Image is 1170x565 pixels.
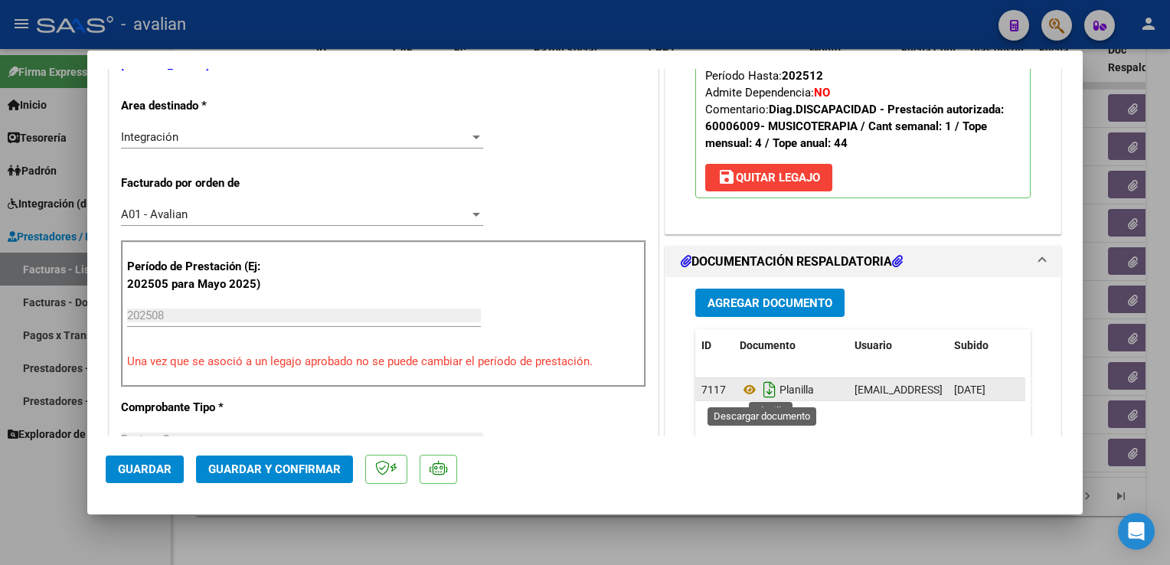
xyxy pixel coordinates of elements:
button: Guardar [106,456,184,483]
span: A01 - Avalian [121,207,188,221]
p: Comprobante Tipo * [121,399,279,416]
span: [DATE] [954,384,985,396]
span: Quitar Legajo [717,171,820,185]
mat-expansion-panel-header: DOCUMENTACIÓN RESPALDATORIA [665,247,1061,277]
span: Subido [954,339,989,351]
span: 7117 [701,384,726,396]
button: Guardar y Confirmar [196,456,353,483]
datatable-header-cell: Usuario [848,329,948,362]
strong: Diag.DISCAPACIDAD - Prestación autorizada: 60006009- MUSICOTERAPIA / Cant semanal: 1 / Tope mensu... [705,103,1004,150]
button: Agregar Documento [695,289,845,317]
span: Planilla [740,384,814,396]
span: Integración [121,130,178,144]
p: Período de Prestación (Ej: 202505 para Mayo 2025) [127,258,281,292]
div: Open Intercom Messenger [1118,513,1155,550]
datatable-header-cell: ID [695,329,734,362]
span: Comentario: [705,103,1004,150]
span: ID [701,339,711,351]
span: Factura C [121,433,170,446]
datatable-header-cell: Documento [734,329,848,362]
datatable-header-cell: Subido [948,329,1025,362]
button: Quitar Legajo [705,164,832,191]
strong: NO [814,86,830,100]
span: Guardar [118,462,172,476]
span: Usuario [855,339,892,351]
span: Guardar y Confirmar [208,462,341,476]
p: Una vez que se asoció a un legajo aprobado no se puede cambiar el período de prestación. [127,353,640,371]
datatable-header-cell: Acción [1025,329,1101,362]
span: Documento [740,339,796,351]
strong: 202512 [782,69,823,83]
span: Agregar Documento [708,296,832,310]
p: Facturado por orden de [121,175,279,192]
i: Descargar documento [760,377,779,402]
mat-icon: save [717,168,736,186]
h1: DOCUMENTACIÓN RESPALDATORIA [681,253,903,271]
span: [EMAIL_ADDRESS][DOMAIN_NAME] - [PERSON_NAME] [855,384,1114,396]
p: Area destinado * [121,97,279,115]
